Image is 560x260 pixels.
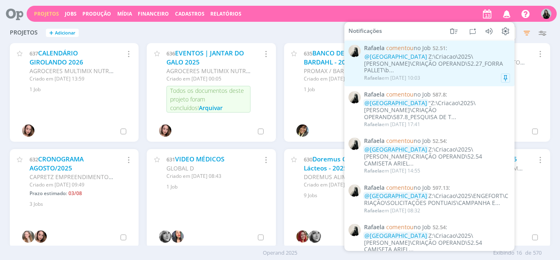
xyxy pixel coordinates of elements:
[493,249,514,257] span: Exibindo
[364,184,510,191] span: :
[541,9,551,19] img: V
[138,10,169,17] a: Financeiro
[175,10,205,17] span: Cadastros
[304,155,367,173] a: Doremus Conecta Lácteos - 2025
[10,29,38,36] span: Projetos
[364,100,510,120] div: "Z:\Criacao\2025\[PERSON_NAME]\CRIAÇÃO OPERAND\587.8_PESQUISA DE T...
[159,124,171,137] img: T
[364,45,510,52] span: :
[304,67,528,75] span: PROMAX / BARDAHL - PROMAX PRODUTOS MÁXIMOS S/A INDÚSTRIA E COMÉRCIO
[386,90,431,98] span: no Job
[433,137,446,145] span: 52.54
[364,138,510,145] span: :
[171,230,184,243] img: K
[166,156,175,163] span: 631
[364,121,382,128] span: Rafaela
[210,10,241,17] a: Relatórios
[433,91,446,98] span: 587.8
[296,124,309,137] img: S
[386,44,414,52] span: comentou
[525,249,531,257] span: de
[386,223,431,231] span: no Job
[364,167,382,174] span: Rafaela
[433,184,448,191] span: 597.13
[364,224,385,231] span: Rafaela
[296,230,309,243] img: G
[30,200,129,208] div: 3 Jobs
[175,155,224,163] a: VIDEO MÉDICOS
[386,137,414,145] span: comentou
[433,44,446,52] span: 52.51
[364,75,420,81] div: em [DATE] 10:03
[304,75,388,83] div: Criado em [DATE] 08:42
[364,208,420,214] div: em [DATE] 08:32
[166,67,300,75] span: AGROCERES MULTIMIX NUTRIÇÃO ANIMAL LTDA.
[348,138,361,150] img: R
[166,183,266,191] div: 1 Job
[62,11,79,17] button: Jobs
[516,249,522,257] span: 16
[304,173,382,181] span: DOREMUS ALIMENTOS LTDA
[80,11,114,17] button: Produção
[30,156,38,163] span: 632
[30,75,114,83] div: Criado em [DATE] 13:59
[65,10,77,17] a: Jobs
[30,50,38,57] span: 637
[49,29,53,37] span: +
[46,29,79,37] button: +Adicionar
[159,230,171,243] img: J
[364,91,385,98] span: Rafaela
[386,44,431,52] span: no Job
[364,74,382,81] span: Rafaela
[364,53,510,74] div: Z:\Criacao\2025\[PERSON_NAME]\CRIAÇÃO OPERAND\52.27_FORRA PALLET\b...
[364,53,427,60] span: @[GEOGRAPHIC_DATA]
[170,87,244,112] span: Todos os documentos deste projeto foram concluídos!
[55,30,75,36] span: Adicionar
[68,190,82,197] span: 03/08
[364,168,420,174] div: em [DATE] 14:55
[348,91,361,104] img: R
[364,232,510,253] div: Z:\Criacao\2025\[PERSON_NAME]\CRIAÇÃO OPERAND\52.54 CAMISETA ARIEL...
[541,7,552,21] button: V
[364,184,385,191] span: Rafaela
[30,86,129,93] div: 1 Job
[173,11,207,17] button: Cadastros
[208,11,244,17] button: Relatórios
[117,10,132,17] a: Mídia
[386,90,414,98] span: comentou
[166,173,250,180] div: Criado em [DATE] 08:43
[304,86,403,93] div: 1 Job
[364,99,427,107] span: @[GEOGRAPHIC_DATA]
[348,45,361,57] img: R
[22,124,34,137] img: T
[364,145,427,153] span: @[GEOGRAPHIC_DATA]
[364,138,385,145] span: Rafaela
[30,67,163,75] span: AGROCERES MULTIMIX NUTRIÇÃO ANIMAL LTDA.
[304,181,388,189] div: Criado em [DATE] 10:54
[386,223,414,231] span: comentou
[348,184,361,196] img: R
[304,156,312,163] span: 630
[166,49,244,67] a: EVENTOS | JANTAR DO GALO 2025
[364,224,510,231] span: :
[30,181,114,189] div: Criado em [DATE] 09:49
[32,11,61,17] button: Projetos
[364,192,427,200] span: @[GEOGRAPHIC_DATA]
[82,10,111,17] a: Produção
[364,91,510,98] span: :
[364,146,510,167] div: Z:\Criacao\2025\[PERSON_NAME]\CRIAÇÃO OPERAND\52.54 CAMISETA ARIEL...
[364,207,382,214] span: Rafaela
[34,10,59,17] a: Projetos
[304,192,403,199] div: 9 Jobs
[115,11,134,17] button: Mídia
[304,49,378,67] a: BANCO DE IMAGENS - BARDAHL - 2025
[386,183,414,191] span: comentou
[30,49,83,67] a: CALENDÁRIO GIROLANDO 2026
[309,230,321,243] img: J
[533,249,542,257] span: 570
[166,75,250,83] div: Criado em [DATE] 00:05
[30,190,67,197] span: Prazo estimado:
[348,224,361,236] img: R
[364,45,385,52] span: Rafaela
[166,164,194,172] span: GLOBAL D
